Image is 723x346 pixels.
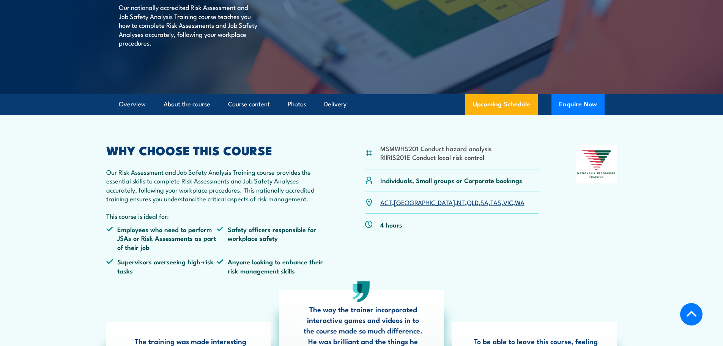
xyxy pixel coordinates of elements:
li: RIIRIS201E Conduct local risk control [380,153,491,161]
a: QLD [467,197,479,207]
img: Nationally Recognised Training logo. [576,145,617,183]
p: This course is ideal for: [106,212,328,220]
a: Delivery [324,94,347,114]
button: Enquire Now [551,94,605,115]
a: NT [457,197,465,207]
a: About the course [164,94,210,114]
a: ACT [380,197,392,207]
a: SA [480,197,488,207]
a: VIC [503,197,513,207]
a: Photos [288,94,306,114]
p: Our Risk Assessment and Job Safety Analysis Training course provides the essential skills to comp... [106,167,328,203]
li: Safety officers responsible for workplace safety [217,225,328,251]
li: Employees who need to perform JSAs or Risk Assessments as part of their job [106,225,217,251]
li: Supervisors overseeing high-risk tasks [106,257,217,275]
li: Anyone looking to enhance their risk management skills [217,257,328,275]
p: Our nationally accredited Risk Assessment and Job Safety Analysis Training course teaches you how... [119,3,257,47]
a: WA [515,197,525,207]
li: MSMWHS201 Conduct hazard analysis [380,144,491,153]
p: 4 hours [380,220,402,229]
a: Course content [228,94,270,114]
a: Upcoming Schedule [465,94,538,115]
a: TAS [490,197,501,207]
p: Individuals, Small groups or Corporate bookings [380,176,522,185]
h2: WHY CHOOSE THIS COURSE [106,145,328,155]
p: , , , , , , , [380,198,525,207]
a: Overview [119,94,146,114]
a: [GEOGRAPHIC_DATA] [394,197,455,207]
